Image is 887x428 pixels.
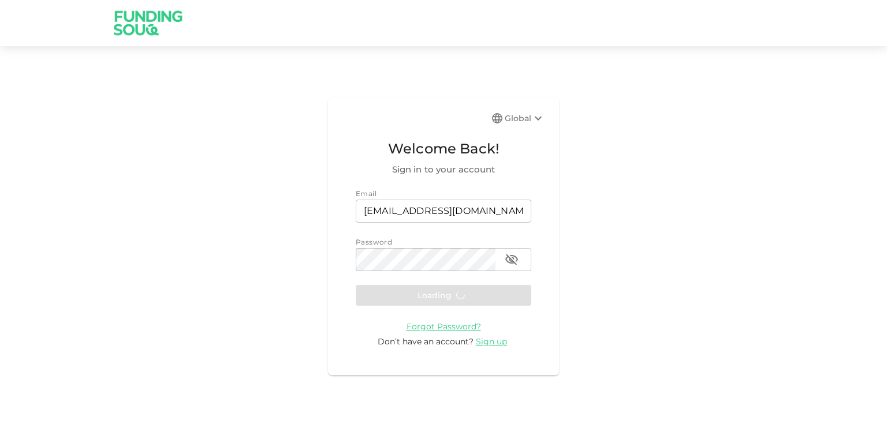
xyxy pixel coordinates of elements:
span: Welcome Back! [356,138,531,160]
div: Global [505,111,545,125]
span: Don’t have an account? [378,336,474,347]
span: Sign up [476,336,507,347]
input: email [356,200,531,223]
span: Email [356,189,377,198]
a: Forgot Password? [407,321,481,332]
span: Password [356,238,392,246]
input: password [356,248,495,271]
span: Forgot Password? [407,321,481,332]
span: Sign in to your account [356,163,531,177]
